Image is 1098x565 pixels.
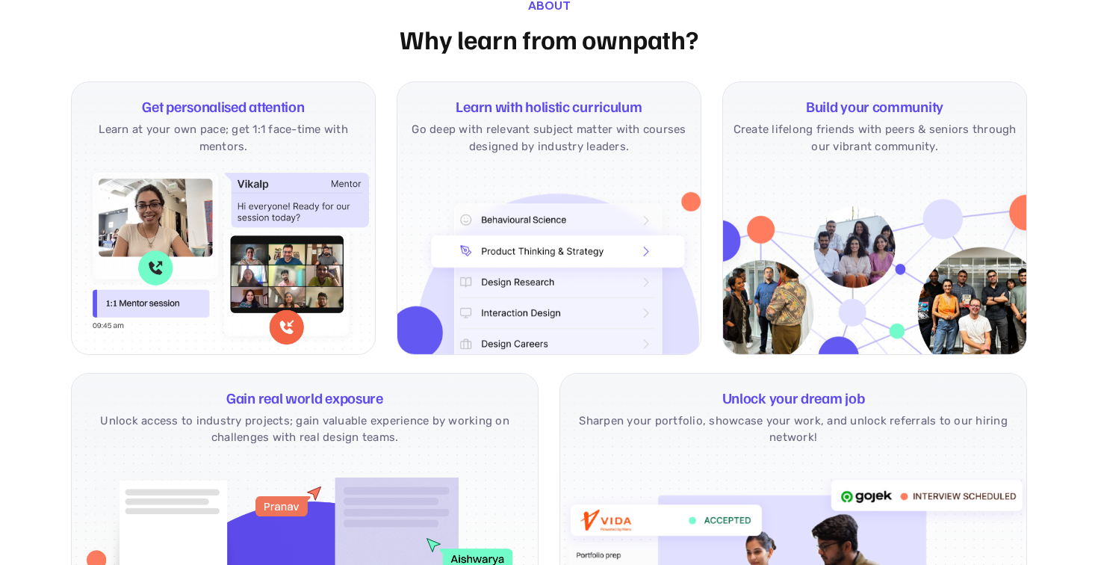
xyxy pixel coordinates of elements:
[729,121,1020,155] p: Create lifelong friends with peers & seniors through our vibrant community.
[78,121,369,155] p: Learn at your own pace; get 1:1 face-time with mentors.
[806,97,943,115] div: Build your community
[456,97,642,115] div: Learn with holistic curriculum
[403,121,695,155] p: Go deep with relevant subject matter with courses designed by industry leaders.
[566,413,1020,446] p: Sharpen your portfolio, showcase your work, and unlock referrals to our hiring network!
[400,23,698,55] h2: Why learn from ownpath?
[142,97,304,115] div: Get personalised attention
[226,389,383,407] div: Gain real world exposure
[722,389,865,407] div: Unlock your dream job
